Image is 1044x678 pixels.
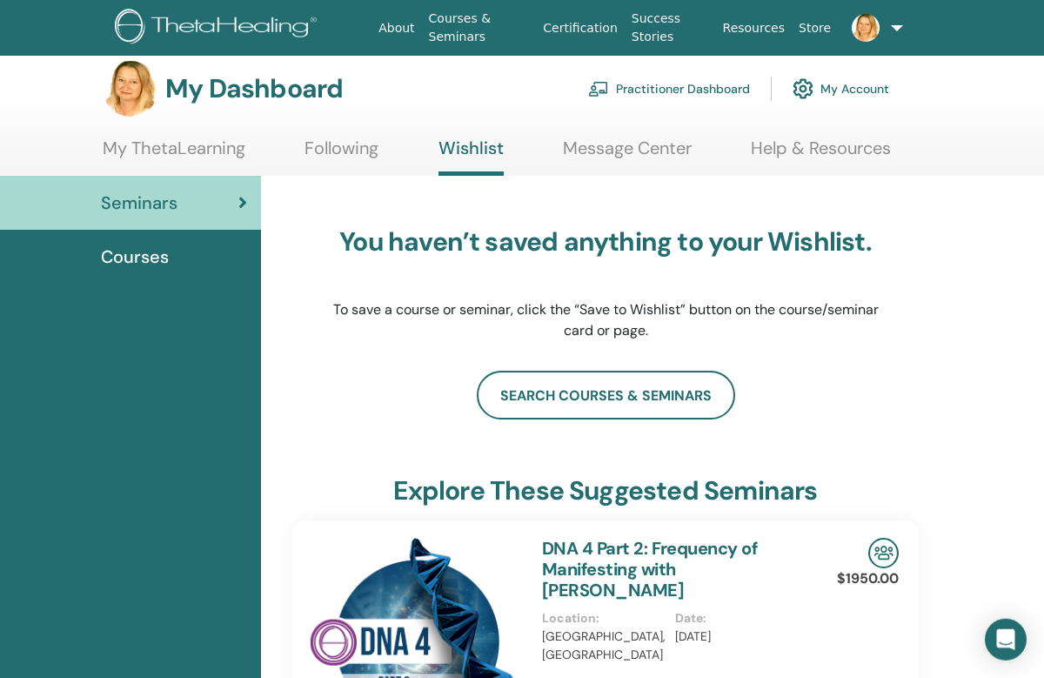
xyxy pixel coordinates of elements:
h3: My Dashboard [165,73,343,104]
a: About [371,12,421,44]
p: [GEOGRAPHIC_DATA], [GEOGRAPHIC_DATA] [542,628,665,664]
h3: explore these suggested seminars [393,475,817,507]
p: $1950.00 [837,568,899,589]
h3: You haven’t saved anything to your Wishlist. [331,226,880,258]
a: My ThetaLearning [103,138,245,171]
a: Resources [716,12,793,44]
img: default.jpg [103,61,158,117]
img: cog.svg [793,74,813,104]
p: To save a course or seminar, click the “Save to Wishlist” button on the course/seminar card or page. [331,299,880,341]
img: default.jpg [852,14,880,42]
a: Wishlist [438,138,504,176]
a: Certification [536,12,624,44]
a: Message Center [563,138,692,171]
a: DNA 4 Part 2: Frequency of Manifesting with [PERSON_NAME] [542,537,757,601]
a: My Account [793,70,889,108]
img: In-Person Seminar [868,538,899,568]
p: [DATE] [675,628,798,646]
a: Success Stories [625,3,716,53]
a: Help & Resources [751,138,891,171]
a: search courses & seminars [477,371,735,420]
span: Courses [101,244,169,270]
span: Seminars [101,190,177,216]
img: logo.png [115,9,323,48]
a: Practitioner Dashboard [588,70,750,108]
p: Location : [542,609,665,628]
a: Courses & Seminars [422,3,537,53]
div: Open Intercom Messenger [985,619,1027,661]
img: chalkboard-teacher.svg [588,81,609,97]
a: Following [304,138,378,171]
p: Date : [675,609,798,628]
a: Store [792,12,838,44]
